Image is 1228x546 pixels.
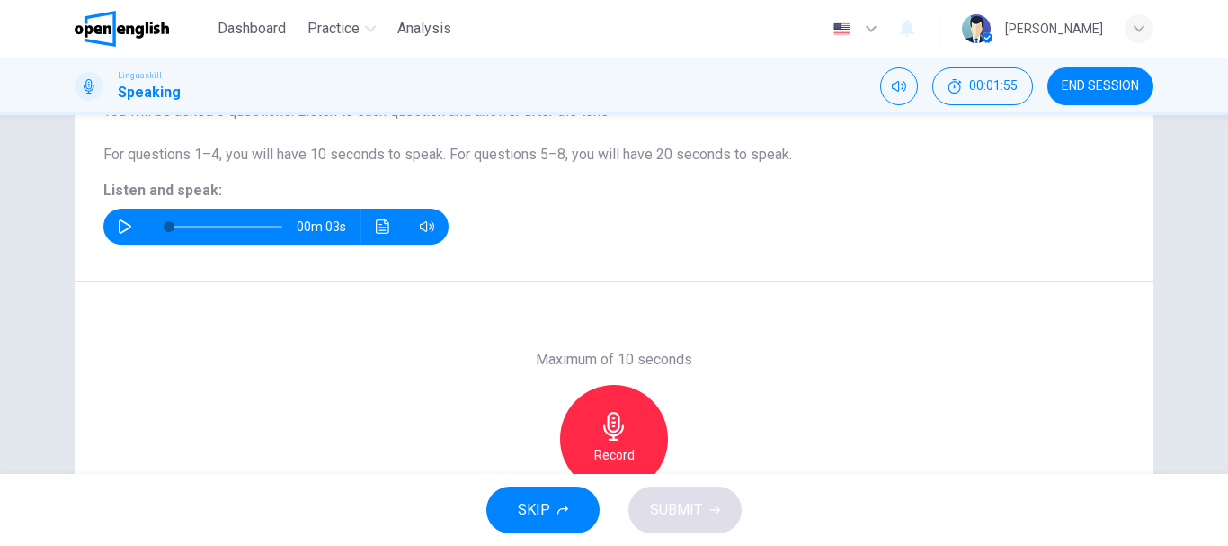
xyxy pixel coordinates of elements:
span: Analysis [397,18,451,40]
button: Dashboard [210,13,293,45]
span: 00:01:55 [969,79,1018,94]
div: [PERSON_NAME] [1005,18,1103,40]
span: Listen and speak: [103,182,222,199]
a: OpenEnglish logo [75,11,210,47]
button: SKIP [486,487,600,533]
h1: Speaking [118,82,181,103]
span: SKIP [518,497,550,523]
button: Record [560,385,668,493]
img: Profile picture [962,14,991,43]
button: Analysis [390,13,458,45]
span: Dashboard [218,18,286,40]
span: END SESSION [1062,79,1139,94]
span: For questions 1–4, you will have 10 seconds to speak. For questions 5–8, you will have 20 seconds... [103,146,792,163]
h6: Record [594,444,635,466]
span: 00m 03s [297,209,360,245]
button: END SESSION [1047,67,1153,105]
button: 00:01:55 [932,67,1033,105]
button: Click to see the audio transcription [369,209,397,245]
div: Hide [932,67,1033,105]
span: Practice [307,18,360,40]
button: Practice [300,13,383,45]
img: OpenEnglish logo [75,11,169,47]
span: Linguaskill [118,69,162,82]
img: en [831,22,853,36]
div: Mute [880,67,918,105]
h6: Maximum of 10 seconds [536,349,692,371]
